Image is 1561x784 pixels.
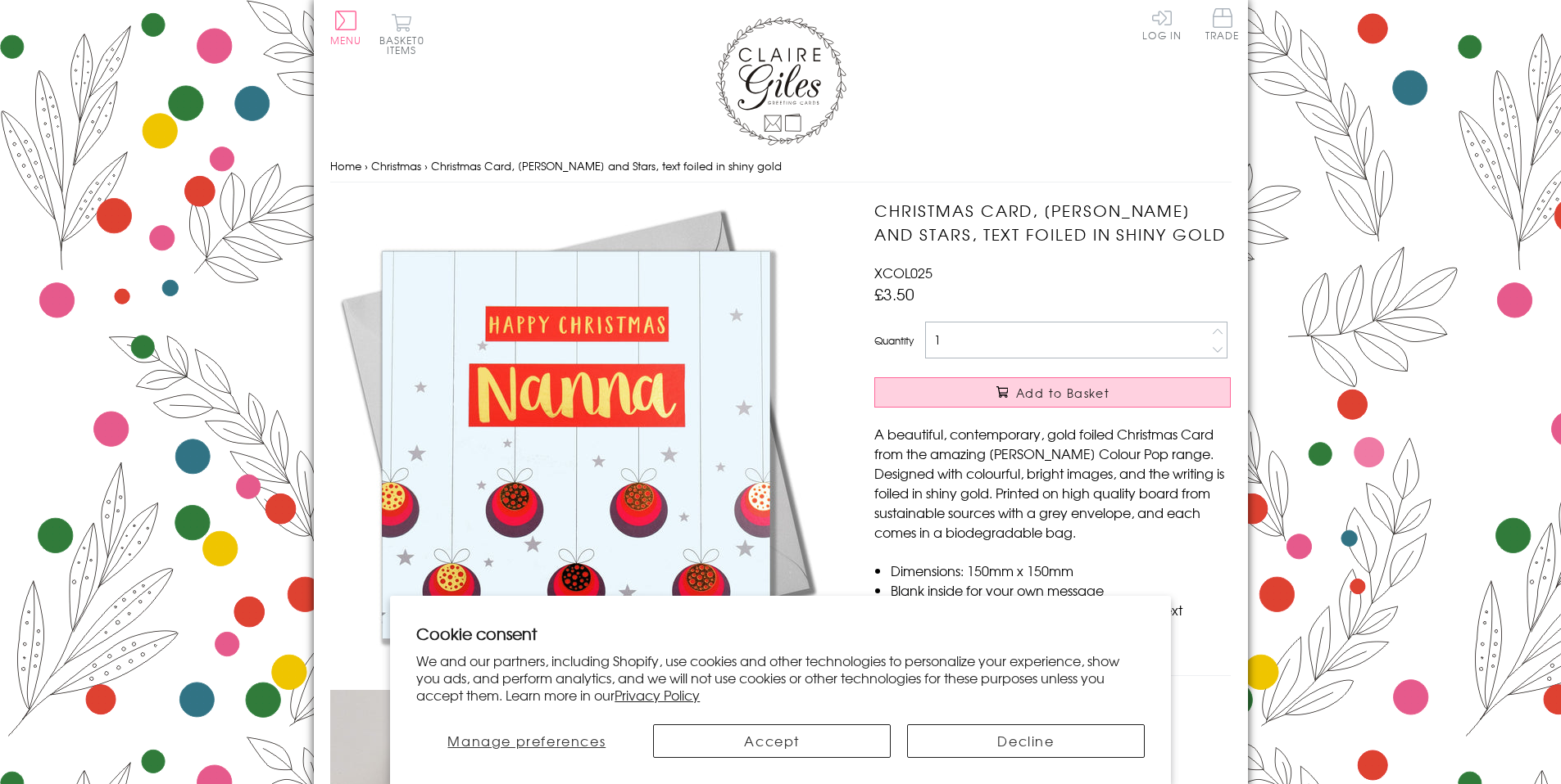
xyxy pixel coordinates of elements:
[874,282,914,305] span: £3.50
[874,333,914,348] label: Quantity
[907,724,1145,758] button: Decline
[330,33,362,47] span: Menu
[653,724,891,758] button: Accept
[1205,8,1240,40] span: Trade
[1205,8,1240,43] a: Trade
[874,263,933,282] span: XCOL025
[371,158,421,173] a: Christmas
[1142,8,1182,40] a: Log In
[416,622,1145,645] h2: Cookie consent
[330,158,361,173] a: Home
[891,561,1231,580] li: Dimensions: 150mm x 150mm
[379,13,424,55] button: Basket0 items
[874,377,1231,408] button: Add to Basket
[891,580,1231,600] li: Blank inside for your own message
[365,158,368,173] span: ›
[416,724,637,758] button: Manage preferences
[874,424,1231,542] p: A beautiful, contemporary, gold foiled Christmas Card from the amazing [PERSON_NAME] Colour Pop r...
[330,11,362,45] button: Menu
[715,16,846,146] img: Claire Giles Greetings Cards
[431,158,782,173] span: Christmas Card, [PERSON_NAME] and Stars, text foiled in shiny gold
[330,150,1232,183] nav: breadcrumbs
[447,731,606,750] span: Manage preferences
[424,158,428,173] span: ›
[874,199,1231,246] h1: Christmas Card, [PERSON_NAME] and Stars, text foiled in shiny gold
[1016,385,1109,401] span: Add to Basket
[416,652,1145,703] p: We and our partners, including Shopify, use cookies and other technologies to personalize your ex...
[615,685,700,705] a: Privacy Policy
[330,199,822,690] img: Christmas Card, Nanna Baubles and Stars, text foiled in shiny gold
[387,33,424,57] span: 0 items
